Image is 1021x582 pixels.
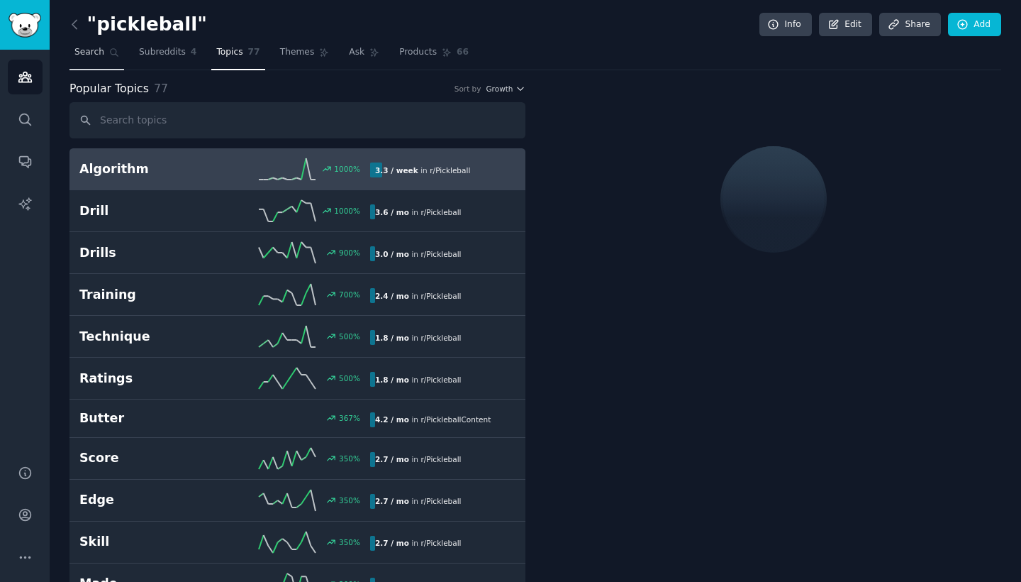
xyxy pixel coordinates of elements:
b: 1.8 / mo [375,334,409,342]
span: r/ Pickleball [420,208,461,216]
h2: Algorithm [79,160,225,178]
span: r/ Pickleball [420,375,461,384]
div: in [370,288,467,303]
b: 2.4 / mo [375,292,409,300]
span: r/ Pickleball [430,166,470,175]
div: in [370,536,467,551]
b: 2.7 / mo [375,497,409,505]
a: Topics77 [211,41,264,70]
img: GummySearch logo [9,13,41,38]
span: Growth [486,84,513,94]
h2: Edge [79,491,225,509]
span: Ask [349,46,364,59]
b: 1.8 / mo [375,375,409,384]
span: 4 [191,46,197,59]
a: Themes [275,41,335,70]
span: Themes [280,46,315,59]
span: Search [74,46,104,59]
div: 350 % [339,454,360,463]
span: Products [399,46,437,59]
span: r/ Pickleball [420,455,461,463]
a: Info [759,13,812,37]
span: r/ Pickleball [420,250,461,258]
a: Subreddits4 [134,41,201,70]
span: r/ PickleballContent [420,415,491,424]
a: Edit [819,13,872,37]
div: in [370,204,467,219]
a: Ask [344,41,384,70]
div: 900 % [339,248,360,258]
div: in [370,412,496,427]
input: Search topics [69,102,525,138]
div: 350 % [339,537,360,547]
span: 66 [457,46,469,59]
div: in [370,372,467,387]
a: Ratings500%1.8 / moin r/Pickleball [69,358,525,400]
div: 1000 % [334,164,360,174]
b: 2.7 / mo [375,455,409,463]
a: Butter367%4.2 / moin r/PickleballContent [69,400,525,438]
div: in [370,452,467,467]
h2: Training [79,286,225,304]
a: Score350%2.7 / moin r/Pickleball [69,438,525,480]
a: Share [879,13,940,37]
a: Add [948,13,1001,37]
h2: Technique [79,328,225,346]
span: Subreddits [139,46,186,59]
h2: Drill [79,202,225,220]
a: Products66 [394,41,474,70]
h2: Ratings [79,370,225,388]
a: Drills900%3.0 / moin r/Pickleball [69,232,525,274]
button: Growth [486,84,525,94]
span: r/ Pickleball [420,497,461,505]
div: 367 % [339,413,360,423]
div: in [370,163,475,177]
a: Search [69,41,124,70]
div: 700 % [339,290,360,300]
div: in [370,330,467,345]
span: r/ Pickleball [420,334,461,342]
div: Sort by [454,84,481,94]
a: Training700%2.4 / moin r/Pickleball [69,274,525,316]
span: r/ Pickleball [420,292,461,300]
b: 3.0 / mo [375,250,409,258]
div: in [370,494,467,509]
a: Technique500%1.8 / moin r/Pickleball [69,316,525,358]
span: Topics [216,46,242,59]
h2: Drills [79,244,225,262]
span: Popular Topics [69,80,149,98]
div: 500 % [339,331,360,341]
a: Drill1000%3.6 / moin r/Pickleball [69,190,525,232]
b: 3.3 / week [375,166,418,175]
h2: Score [79,449,225,467]
div: 500 % [339,373,360,383]
span: 77 [248,46,260,59]
div: in [370,246,467,261]
div: 1000 % [334,206,360,216]
b: 2.7 / mo [375,539,409,547]
a: Edge350%2.7 / moin r/Pickleball [69,480,525,522]
b: 3.6 / mo [375,208,409,216]
span: 77 [154,82,168,95]
h2: Butter [79,410,225,427]
div: 350 % [339,495,360,505]
a: Skill350%2.7 / moin r/Pickleball [69,522,525,564]
b: 4.2 / mo [375,415,409,424]
a: Algorithm1000%3.3 / weekin r/Pickleball [69,148,525,190]
span: r/ Pickleball [420,539,461,547]
h2: "pickleball" [69,13,207,36]
h2: Skill [79,533,225,551]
